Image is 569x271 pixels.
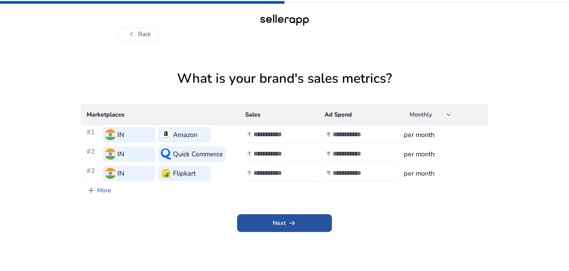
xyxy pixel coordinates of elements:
a: More [81,183,117,198]
img: in.svg [105,148,116,160]
h4: ₹ [327,151,330,158]
h4: ₹ [247,131,251,138]
h3: #3 [87,166,100,181]
th: Marketplaces [81,104,239,125]
h3: #2 [87,146,100,162]
h1: What is your brand's sales metrics? [81,71,488,104]
h3: IN [117,149,124,159]
h4: ₹ [247,170,251,177]
span: add [87,186,96,195]
h4: ₹ [327,170,330,177]
h3: Quick Commerce [173,149,223,159]
span: Next [273,219,296,228]
h3: #1 [87,127,100,143]
span: chevron_left [127,30,136,39]
h3: Amazon [173,130,197,140]
h4: ₹ [327,131,330,138]
span: Monthly [410,111,432,119]
span: arrow_right_alt [287,219,296,228]
h3: IN [117,168,124,179]
img: in.svg [105,168,116,179]
button: chevron_leftBack [118,27,160,41]
th: Sales [239,104,319,125]
h3: Flipkart [173,168,196,179]
h3: per month [404,130,482,140]
h3: per month [404,149,482,159]
th: Ad Spend [319,104,398,125]
h3: per month [404,168,482,179]
h3: IN [117,130,124,140]
h4: ₹ [247,151,251,158]
img: in.svg [105,129,116,140]
button: Nextarrow_right_alt [237,214,332,232]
